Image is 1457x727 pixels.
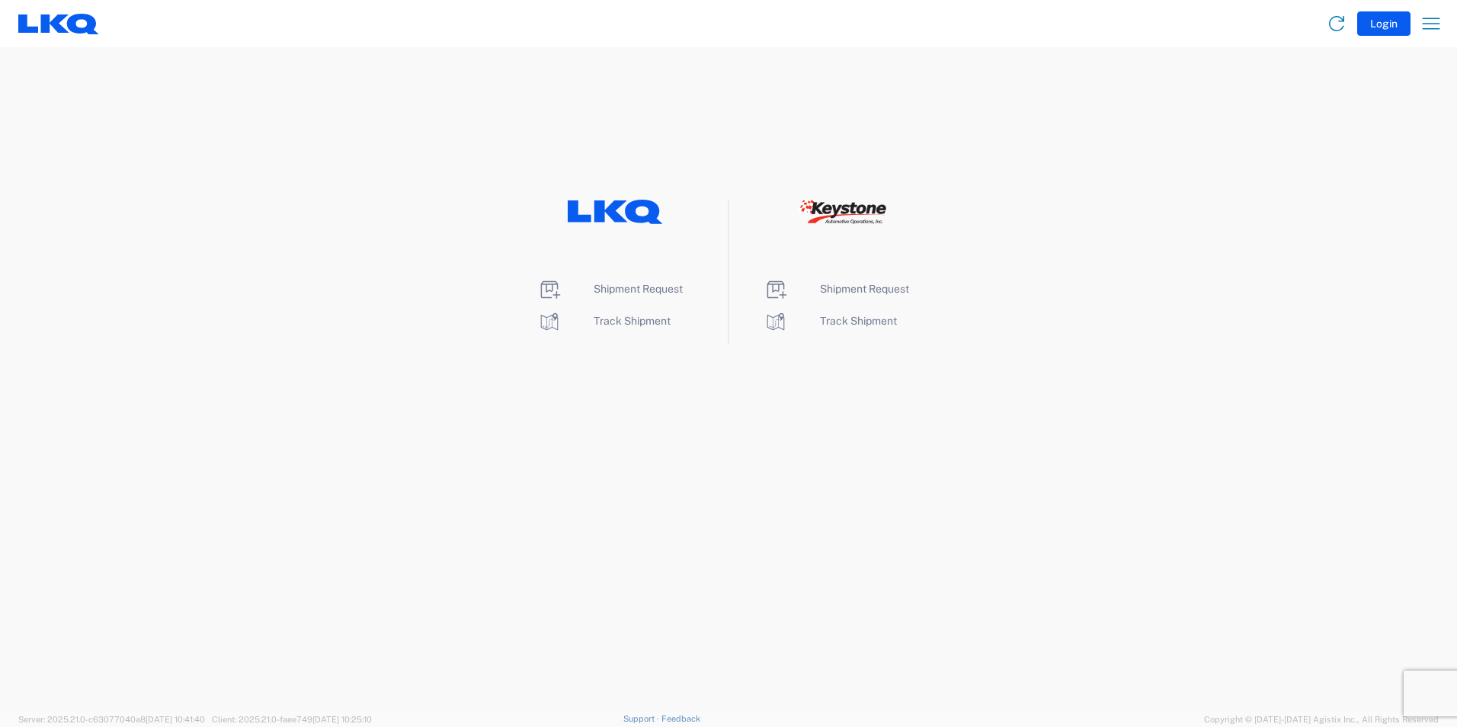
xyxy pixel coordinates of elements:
button: Login [1357,11,1411,36]
a: Shipment Request [764,283,909,295]
span: Client: 2025.21.0-faee749 [212,715,372,724]
span: [DATE] 10:25:10 [312,715,372,724]
a: Track Shipment [764,315,897,327]
span: [DATE] 10:41:40 [146,715,205,724]
a: Feedback [661,714,700,723]
span: Track Shipment [594,315,671,327]
a: Support [623,714,661,723]
a: Track Shipment [537,315,671,327]
span: Copyright © [DATE]-[DATE] Agistix Inc., All Rights Reserved [1204,713,1439,726]
span: Shipment Request [594,283,683,295]
a: Shipment Request [537,283,683,295]
span: Shipment Request [820,283,909,295]
span: Server: 2025.21.0-c63077040a8 [18,715,205,724]
span: Track Shipment [820,315,897,327]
